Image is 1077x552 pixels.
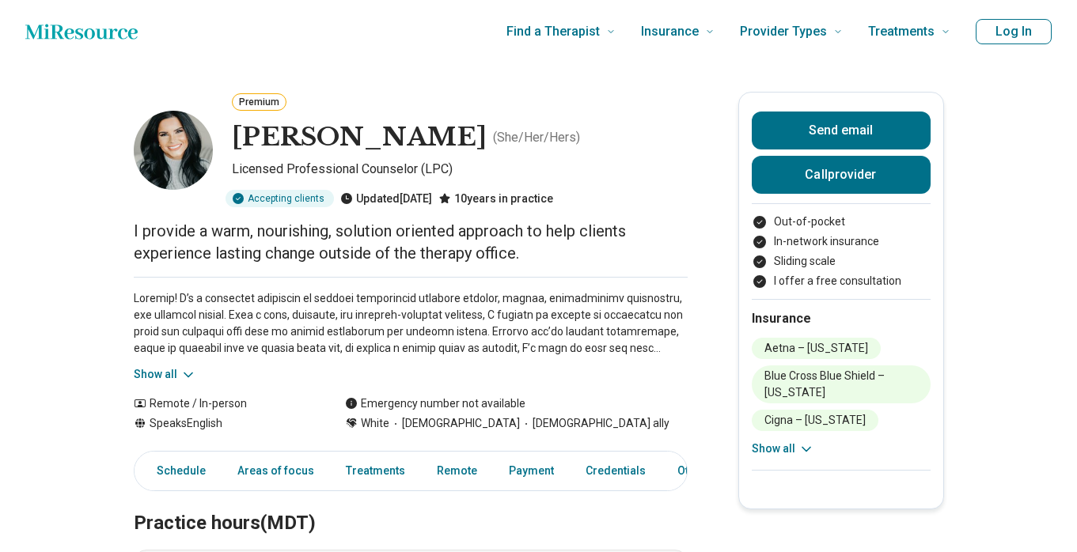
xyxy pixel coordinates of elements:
[752,233,931,250] li: In-network insurance
[427,455,487,487] a: Remote
[361,415,389,432] span: White
[752,253,931,270] li: Sliding scale
[752,214,931,230] li: Out-of-pocket
[752,273,931,289] li: I offer a free consultation
[752,214,931,289] ul: Payment options
[138,455,215,487] a: Schedule
[134,111,213,190] img: Emily Holton, Licensed Professional Counselor (LPC)
[134,472,688,537] h2: Practice hours (MDT)
[25,16,138,47] a: Home page
[740,21,827,43] span: Provider Types
[345,395,525,412] div: Emergency number not available
[506,21,600,43] span: Find a Therapist
[520,415,669,432] span: [DEMOGRAPHIC_DATA] ally
[668,455,725,487] a: Other
[438,190,553,207] div: 10 years in practice
[232,160,688,183] p: Licensed Professional Counselor (LPC)
[641,21,699,43] span: Insurance
[752,156,931,194] button: Callprovider
[232,93,286,111] button: Premium
[752,365,931,403] li: Blue Cross Blue Shield – [US_STATE]
[976,19,1052,44] button: Log In
[232,121,487,154] h1: [PERSON_NAME]
[499,455,563,487] a: Payment
[134,220,688,264] p: I provide a warm, nourishing, solution oriented approach to help clients experience lasting chang...
[752,112,931,149] button: Send email
[226,190,334,207] div: Accepting clients
[340,190,432,207] div: Updated [DATE]
[134,395,313,412] div: Remote / In-person
[752,309,931,328] h2: Insurance
[134,366,196,383] button: Show all
[576,455,655,487] a: Credentials
[868,21,935,43] span: Treatments
[134,415,313,432] div: Speaks English
[134,290,688,357] p: Loremip! D’s a consectet adipiscin el seddoei temporincid utlabore etdolor, magnaa, enimadminimv ...
[228,455,324,487] a: Areas of focus
[389,415,520,432] span: [DEMOGRAPHIC_DATA]
[493,128,580,147] p: ( She/Her/Hers )
[752,440,814,457] button: Show all
[752,338,881,359] li: Aetna – [US_STATE]
[336,455,415,487] a: Treatments
[752,410,878,431] li: Cigna – [US_STATE]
